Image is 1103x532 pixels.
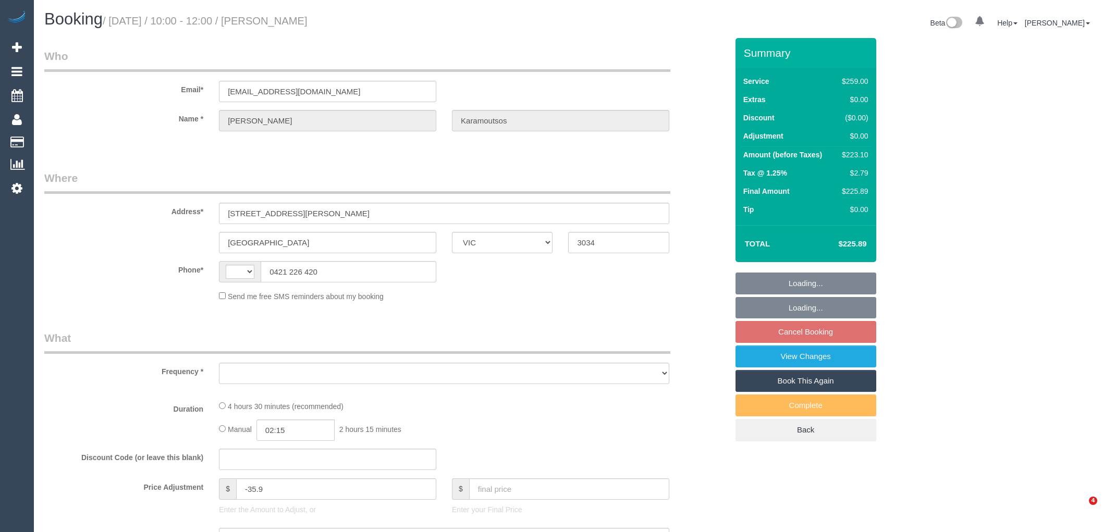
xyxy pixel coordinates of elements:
a: Book This Again [736,370,876,392]
input: Post Code* [568,232,669,253]
label: Tip [743,204,754,215]
label: Service [743,76,769,86]
div: $0.00 [838,204,868,215]
iframe: Intercom live chat [1068,497,1093,522]
span: 4 [1089,497,1097,505]
p: Enter your Final Price [452,504,669,515]
span: Manual [228,425,252,434]
span: $ [452,478,469,500]
h4: $225.89 [807,240,866,249]
span: 2 hours 15 minutes [339,425,401,434]
legend: What [44,330,670,354]
a: [PERSON_NAME] [1025,19,1090,27]
label: Frequency * [36,363,211,377]
label: Adjustment [743,131,783,141]
input: Email* [219,81,436,102]
div: $0.00 [838,131,868,141]
label: Extras [743,94,766,105]
div: $2.79 [838,168,868,178]
img: New interface [945,17,962,30]
input: Suburb* [219,232,436,253]
input: Phone* [261,261,436,282]
legend: Where [44,170,670,194]
div: $225.89 [838,186,868,196]
label: Discount [743,113,775,123]
a: View Changes [736,345,876,367]
span: $ [219,478,236,500]
span: Send me free SMS reminders about my booking [228,292,384,301]
a: Beta [930,19,963,27]
label: Address* [36,203,211,217]
span: 4 hours 30 minutes (recommended) [228,402,344,411]
input: Last Name* [452,110,669,131]
a: Back [736,419,876,441]
div: $223.10 [838,150,868,160]
a: Help [997,19,1018,27]
h3: Summary [744,47,871,59]
div: $0.00 [838,94,868,105]
label: Email* [36,81,211,95]
label: Tax @ 1.25% [743,168,787,178]
legend: Who [44,48,670,72]
label: Final Amount [743,186,790,196]
strong: Total [745,239,770,248]
label: Price Adjustment [36,478,211,492]
label: Amount (before Taxes) [743,150,822,160]
label: Discount Code (or leave this blank) [36,449,211,463]
div: ($0.00) [838,113,868,123]
input: final price [469,478,669,500]
label: Phone* [36,261,211,275]
p: Enter the Amount to Adjust, or [219,504,436,515]
input: First Name* [219,110,436,131]
div: $259.00 [838,76,868,86]
label: Duration [36,400,211,414]
span: Booking [44,10,103,28]
img: Automaid Logo [6,10,27,25]
small: / [DATE] / 10:00 - 12:00 / [PERSON_NAME] [103,15,308,27]
label: Name * [36,110,211,124]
